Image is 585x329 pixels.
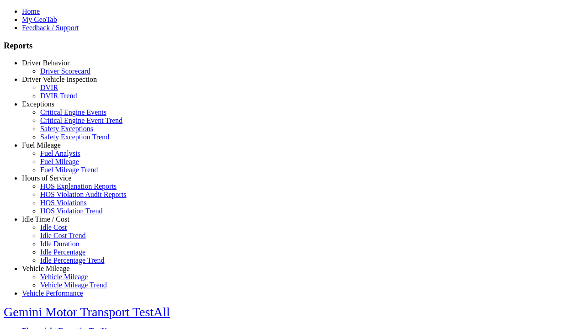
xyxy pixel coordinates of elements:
[22,141,61,149] a: Fuel Mileage
[22,100,54,108] a: Exceptions
[40,182,117,190] a: HOS Explanation Reports
[40,166,98,174] a: Fuel Mileage Trend
[40,223,67,231] a: Idle Cost
[40,240,80,248] a: Idle Duration
[22,75,97,83] a: Driver Vehicle Inspection
[40,149,80,157] a: Fuel Analysis
[4,305,170,319] a: Gemini Motor Transport TestAll
[40,256,104,264] a: Idle Percentage Trend
[40,281,107,289] a: Vehicle Mileage Trend
[40,158,79,165] a: Fuel Mileage
[40,117,122,124] a: Critical Engine Event Trend
[40,67,90,75] a: Driver Scorecard
[40,92,77,100] a: DVIR Trend
[22,24,79,32] a: Feedback / Support
[40,248,85,256] a: Idle Percentage
[40,133,109,141] a: Safety Exception Trend
[22,174,71,182] a: Hours of Service
[22,59,69,67] a: Driver Behavior
[4,41,581,51] h3: Reports
[40,207,103,215] a: HOS Violation Trend
[40,84,58,91] a: DVIR
[40,232,86,239] a: Idle Cost Trend
[40,191,127,198] a: HOS Violation Audit Reports
[40,273,88,281] a: Vehicle Mileage
[22,265,69,272] a: Vehicle Mileage
[40,108,106,116] a: Critical Engine Events
[40,199,86,207] a: HOS Violations
[22,16,57,23] a: My GeoTab
[22,7,40,15] a: Home
[22,215,69,223] a: Idle Time / Cost
[22,289,83,297] a: Vehicle Performance
[40,125,93,133] a: Safety Exceptions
